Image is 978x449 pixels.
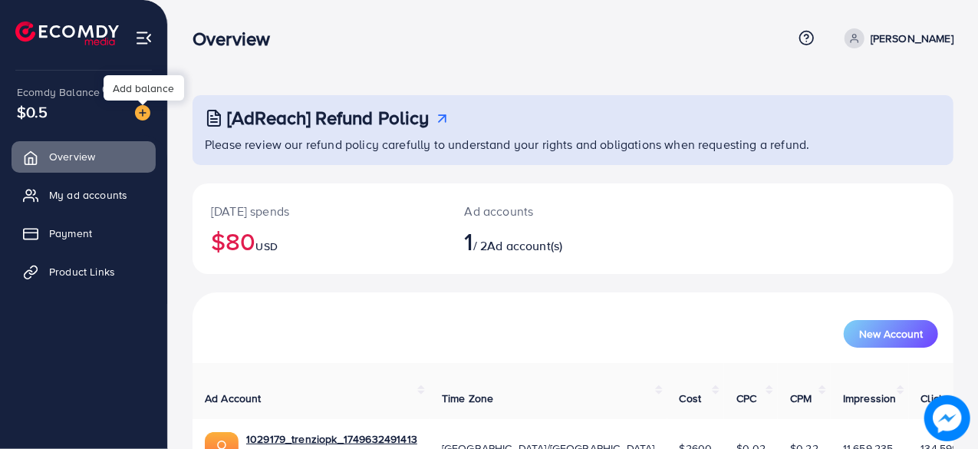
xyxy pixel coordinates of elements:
[12,256,156,287] a: Product Links
[135,29,153,47] img: menu
[15,21,119,45] img: logo
[49,264,115,279] span: Product Links
[921,391,950,406] span: Clicks
[871,29,953,48] p: [PERSON_NAME]
[49,149,95,164] span: Overview
[465,223,473,259] span: 1
[211,226,428,256] h2: $80
[205,135,944,154] p: Please review our refund policy carefully to understand your rights and obligations when requesti...
[680,391,702,406] span: Cost
[104,75,184,101] div: Add balance
[12,141,156,172] a: Overview
[246,431,417,447] a: 1029179_trenziopk_1749632491413
[255,239,277,254] span: USD
[859,328,923,339] span: New Account
[227,107,430,129] h3: [AdReach] Refund Policy
[442,391,493,406] span: Time Zone
[211,202,428,220] p: [DATE] spends
[205,391,262,406] span: Ad Account
[838,28,953,48] a: [PERSON_NAME]
[12,218,156,249] a: Payment
[17,84,100,100] span: Ecomdy Balance
[135,105,150,121] img: image
[790,391,812,406] span: CPM
[17,101,48,123] span: $0.5
[487,237,562,254] span: Ad account(s)
[924,395,970,441] img: image
[844,320,938,348] button: New Account
[49,226,92,241] span: Payment
[49,187,127,203] span: My ad accounts
[12,180,156,210] a: My ad accounts
[736,391,756,406] span: CPC
[843,391,897,406] span: Impression
[465,226,618,256] h2: / 2
[193,28,282,50] h3: Overview
[465,202,618,220] p: Ad accounts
